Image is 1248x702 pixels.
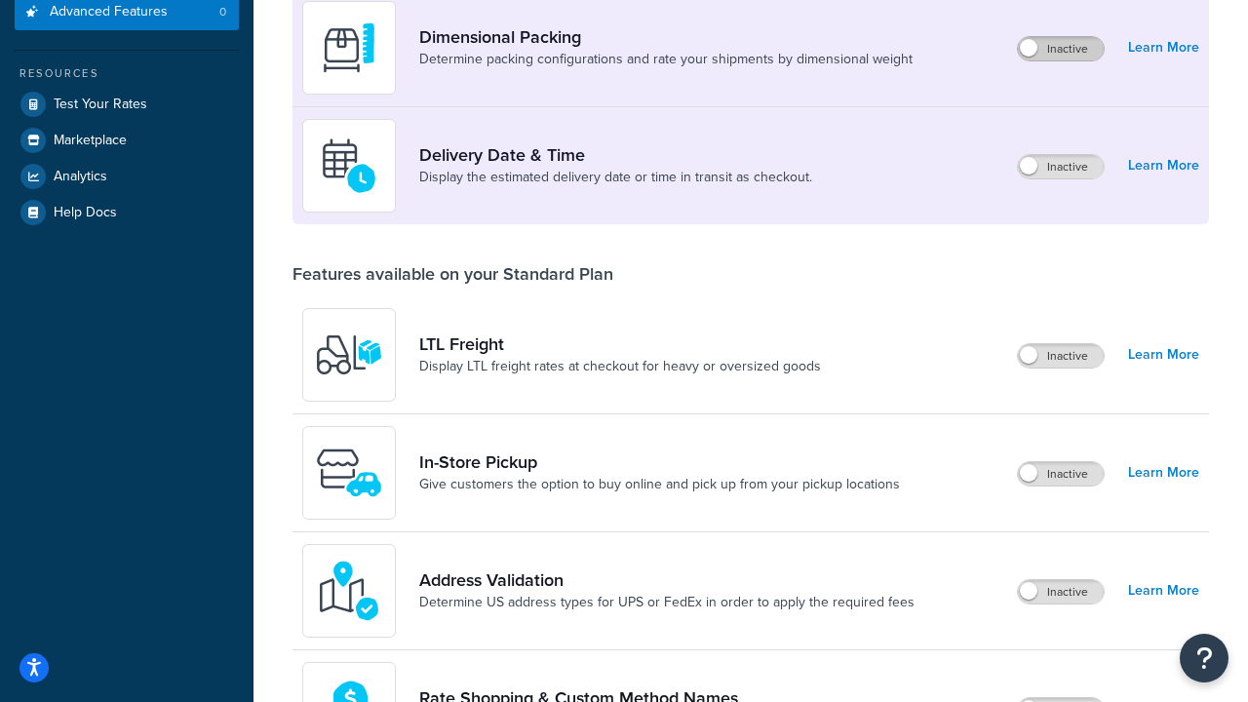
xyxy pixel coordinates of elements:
label: Inactive [1018,344,1104,368]
a: Display the estimated delivery date or time in transit as checkout. [419,168,812,187]
img: kIG8fy0lQAAAABJRU5ErkJggg== [315,557,383,625]
label: Inactive [1018,462,1104,486]
label: Inactive [1018,155,1104,178]
a: Learn More [1128,152,1199,179]
div: Resources [15,65,239,82]
a: Dimensional Packing [419,26,913,48]
img: y79ZsPf0fXUFUhFXDzUgf+ktZg5F2+ohG75+v3d2s1D9TjoU8PiyCIluIjV41seZevKCRuEjTPPOKHJsQcmKCXGdfprl3L4q7... [315,321,383,389]
a: Learn More [1128,34,1199,61]
span: Test Your Rates [54,97,147,113]
a: Help Docs [15,195,239,230]
a: Delivery Date & Time [419,144,812,166]
label: Inactive [1018,37,1104,60]
span: 0 [219,4,226,20]
div: Features available on your Standard Plan [292,263,613,285]
a: Determine packing configurations and rate your shipments by dimensional weight [419,50,913,69]
a: Learn More [1128,341,1199,369]
span: Advanced Features [50,4,168,20]
a: Analytics [15,159,239,194]
a: Marketplace [15,123,239,158]
img: DTVBYsAAAAAASUVORK5CYII= [315,14,383,82]
label: Inactive [1018,580,1104,604]
a: Learn More [1128,577,1199,604]
a: Display LTL freight rates at checkout for heavy or oversized goods [419,357,821,376]
a: Learn More [1128,459,1199,487]
a: Address Validation [419,569,915,591]
a: In-Store Pickup [419,451,900,473]
a: Test Your Rates [15,87,239,122]
span: Marketplace [54,133,127,149]
a: LTL Freight [419,333,821,355]
a: Give customers the option to buy online and pick up from your pickup locations [419,475,900,494]
span: Analytics [54,169,107,185]
button: Open Resource Center [1180,634,1228,682]
a: Determine US address types for UPS or FedEx in order to apply the required fees [419,593,915,612]
img: wfgcfpwTIucLEAAAAASUVORK5CYII= [315,439,383,507]
span: Help Docs [54,205,117,221]
img: gfkeb5ejjkALwAAAABJRU5ErkJggg== [315,132,383,200]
